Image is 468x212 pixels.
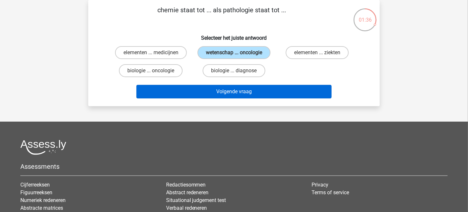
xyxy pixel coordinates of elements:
[20,163,448,170] h5: Assessments
[166,189,209,196] a: Abstract redeneren
[99,30,369,41] h6: Selecteer het juiste antwoord
[166,205,207,211] a: Verbaal redeneren
[99,5,345,25] p: chemie staat tot ... als pathologie staat tot ...
[166,182,206,188] a: Redactiesommen
[20,197,66,203] a: Numeriek redeneren
[20,140,66,155] img: Assessly logo
[312,189,349,196] a: Terms of service
[197,46,271,59] label: wetenschap ... oncologie
[166,197,226,203] a: Situational judgement test
[312,182,328,188] a: Privacy
[286,46,349,59] label: elementen ... ziekten
[20,205,63,211] a: Abstracte matrices
[136,85,332,98] button: Volgende vraag
[115,46,187,59] label: elementen ... medicijnen
[119,64,183,77] label: biologie ... oncologie
[203,64,265,77] label: biologie ... diagnose
[20,182,50,188] a: Cijferreeksen
[20,189,52,196] a: Figuurreeksen
[353,8,377,24] div: 01:36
